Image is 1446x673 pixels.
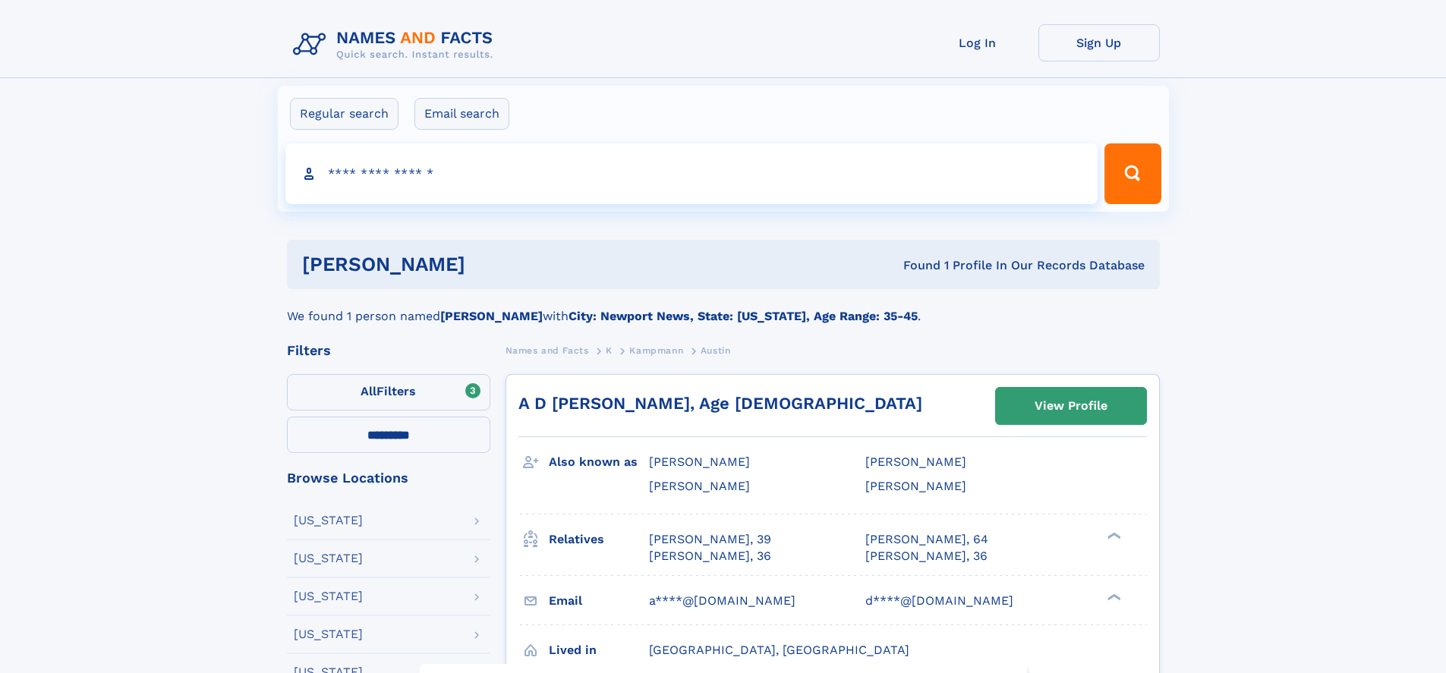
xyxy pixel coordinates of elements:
div: [US_STATE] [294,628,363,640]
button: Search Button [1104,143,1161,204]
span: [PERSON_NAME] [649,454,750,469]
span: All [361,384,376,398]
img: Logo Names and Facts [287,24,506,65]
a: [PERSON_NAME], 64 [865,531,988,548]
label: Email search [414,98,509,130]
div: ❯ [1104,592,1122,602]
span: [PERSON_NAME] [865,454,966,469]
span: [PERSON_NAME] [649,479,750,493]
h3: Also known as [549,449,649,475]
h1: [PERSON_NAME] [302,255,685,274]
span: [PERSON_NAME] [865,479,966,493]
input: search input [285,143,1098,204]
div: [US_STATE] [294,552,363,565]
div: [US_STATE] [294,514,363,527]
a: K [606,341,613,360]
h3: Relatives [549,527,649,552]
span: Austin [701,345,731,356]
a: [PERSON_NAME], 36 [649,548,771,565]
h3: Email [549,588,649,614]
a: [PERSON_NAME], 36 [865,548,988,565]
div: Found 1 Profile In Our Records Database [684,257,1145,274]
div: ❯ [1104,530,1122,540]
div: Browse Locations [287,471,490,485]
h3: Lived in [549,637,649,663]
a: Sign Up [1038,24,1160,61]
a: Kampmann [629,341,683,360]
a: Log In [917,24,1038,61]
a: View Profile [996,388,1146,424]
label: Regular search [290,98,399,130]
a: A D [PERSON_NAME], Age [DEMOGRAPHIC_DATA] [518,394,922,413]
a: Names and Facts [506,341,589,360]
span: [GEOGRAPHIC_DATA], [GEOGRAPHIC_DATA] [649,643,909,657]
a: [PERSON_NAME], 39 [649,531,771,548]
span: K [606,345,613,356]
div: [US_STATE] [294,590,363,602]
div: View Profile [1035,388,1107,423]
b: City: Newport News, State: [US_STATE], Age Range: 35-45 [569,309,918,323]
div: Filters [287,344,490,357]
b: [PERSON_NAME] [440,309,543,323]
label: Filters [287,374,490,410]
span: Kampmann [629,345,683,356]
div: We found 1 person named with . [287,289,1160,325]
